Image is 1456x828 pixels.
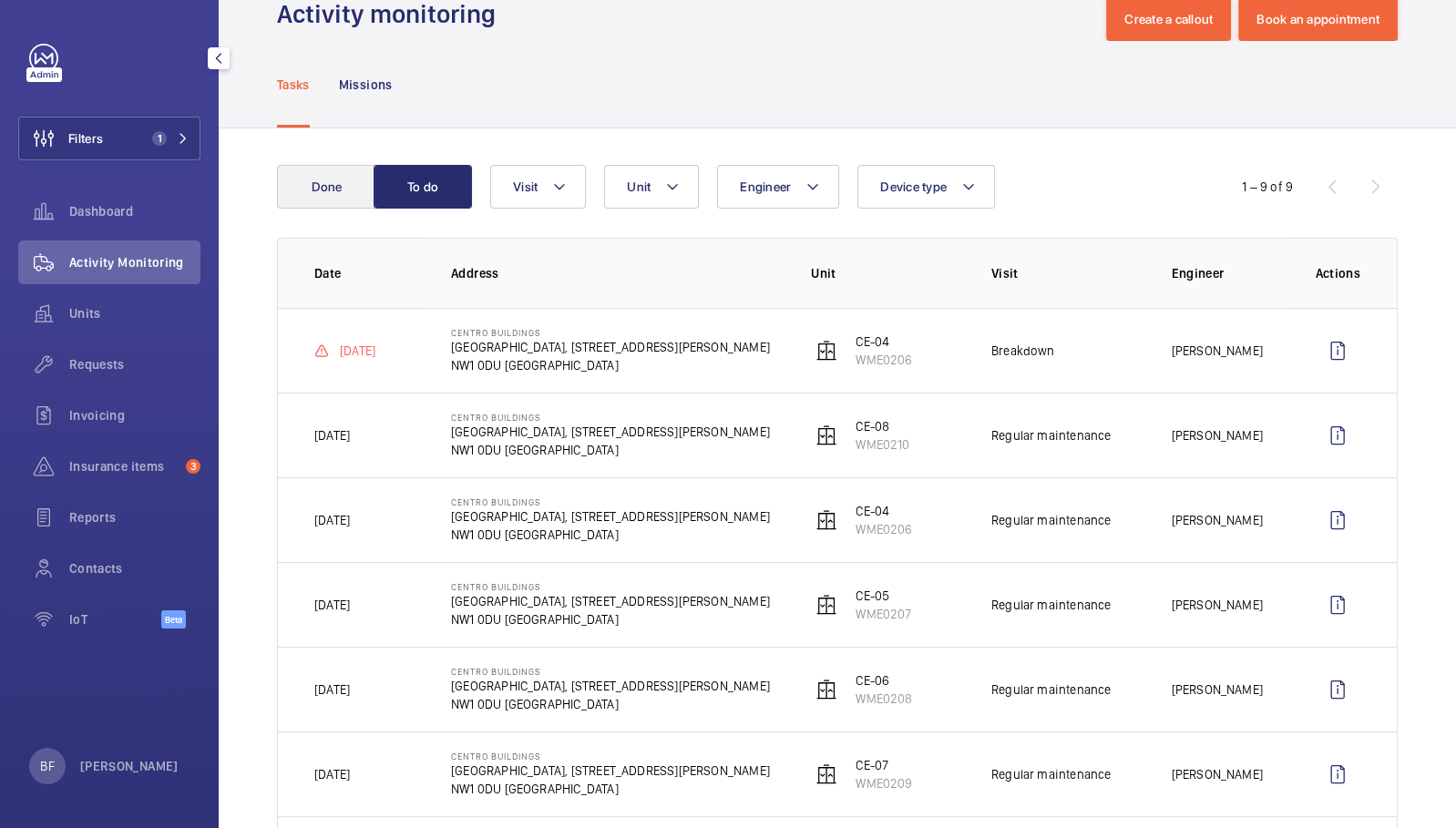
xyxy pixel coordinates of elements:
p: [GEOGRAPHIC_DATA], [STREET_ADDRESS][PERSON_NAME] [451,762,770,780]
p: [PERSON_NAME] [1171,680,1262,699]
p: Tasks [277,76,310,94]
span: Invoicing [69,406,200,424]
p: Centro Buildings [451,751,770,762]
p: Regular maintenance [991,680,1111,699]
p: [PERSON_NAME] [1171,511,1262,529]
p: Regular maintenance [991,511,1111,529]
p: Regular maintenance [991,426,1111,445]
span: 1 [152,131,167,146]
p: NW1 0DU [GEOGRAPHIC_DATA] [451,610,770,629]
p: [PERSON_NAME] [1171,426,1262,445]
p: Engineer [1171,264,1286,282]
p: Centro Buildings [451,327,770,338]
p: CE-08 [856,417,909,435]
img: elevator.svg [815,424,837,446]
span: Unit [627,179,651,194]
p: Centro Buildings [451,666,770,677]
button: Engineer [717,165,839,209]
p: [DATE] [314,765,350,783]
p: Centro Buildings [451,412,770,423]
span: Filters [68,129,103,148]
span: Beta [161,610,186,629]
span: Visit [513,179,538,194]
p: [PERSON_NAME] [80,757,179,775]
p: [DATE] [314,426,350,445]
p: Regular maintenance [991,765,1111,783]
p: [DATE] [314,511,350,529]
p: NW1 0DU [GEOGRAPHIC_DATA] [451,780,770,798]
p: Regular maintenance [991,596,1111,614]
p: [DATE] [314,596,350,614]
p: BF [40,757,54,775]
button: Device type [857,165,995,209]
p: NW1 0DU [GEOGRAPHIC_DATA] [451,695,770,713]
p: Actions [1316,264,1360,282]
p: [GEOGRAPHIC_DATA], [STREET_ADDRESS][PERSON_NAME] [451,592,770,610]
span: Reports [69,508,200,526]
p: WME0206 [856,351,912,369]
p: Address [451,264,782,282]
p: [PERSON_NAME] [1171,596,1262,614]
p: Missions [339,76,393,94]
p: [GEOGRAPHIC_DATA], [STREET_ADDRESS][PERSON_NAME] [451,677,770,695]
span: Engineer [740,179,791,194]
span: Contacts [69,559,200,578]
img: elevator.svg [815,679,837,700]
img: elevator.svg [815,509,837,531]
p: NW1 0DU [GEOGRAPHIC_DATA] [451,441,770,459]
p: CE-06 [856,671,912,690]
span: Activity Monitoring [69,253,200,271]
span: IoT [69,610,161,629]
div: 1 – 9 of 9 [1242,178,1293,196]
p: [GEOGRAPHIC_DATA], [STREET_ADDRESS][PERSON_NAME] [451,338,770,356]
p: CE-04 [856,502,912,520]
p: Unit [811,264,962,282]
img: elevator.svg [815,763,837,785]
p: [DATE] [314,680,350,699]
p: CE-05 [856,587,911,605]
p: CE-07 [856,756,912,774]
button: To do [374,165,472,209]
span: 3 [186,459,200,474]
img: elevator.svg [815,340,837,362]
p: Date [314,264,422,282]
p: [DATE] [340,342,375,360]
p: WME0209 [856,774,912,792]
p: WME0210 [856,435,909,454]
span: Units [69,304,200,322]
button: Visit [490,165,586,209]
button: Done [277,165,375,209]
span: Device type [880,179,947,194]
button: Unit [604,165,699,209]
p: WME0208 [856,690,912,708]
span: Requests [69,355,200,373]
p: NW1 0DU [GEOGRAPHIC_DATA] [451,356,770,374]
button: Filters1 [18,117,200,160]
p: CE-04 [856,332,912,351]
p: NW1 0DU [GEOGRAPHIC_DATA] [451,526,770,544]
p: [PERSON_NAME] [1171,765,1262,783]
p: Centro Buildings [451,496,770,507]
p: Visit [991,264,1143,282]
span: Dashboard [69,202,200,220]
img: elevator.svg [815,594,837,616]
p: [GEOGRAPHIC_DATA], [STREET_ADDRESS][PERSON_NAME] [451,423,770,441]
p: Breakdown [991,342,1055,360]
span: Insurance items [69,457,179,475]
p: Centro Buildings [451,581,770,592]
p: [PERSON_NAME] [1171,342,1262,360]
p: [GEOGRAPHIC_DATA], [STREET_ADDRESS][PERSON_NAME] [451,507,770,526]
p: WME0207 [856,605,911,623]
p: WME0206 [856,520,912,538]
